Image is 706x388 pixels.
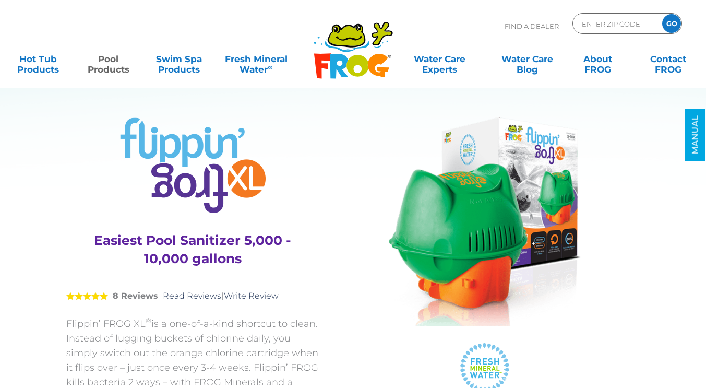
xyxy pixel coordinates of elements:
img: Product Logo [120,117,266,213]
a: Write Review [224,291,279,301]
div: | [66,276,319,316]
input: Zip Code Form [581,16,651,31]
a: MANUAL [685,109,705,161]
a: AboutFROG [570,49,625,69]
a: Fresh MineralWater∞ [222,49,290,69]
p: Find A Dealer [505,13,559,39]
h3: Easiest Pool Sanitizer 5,000 - 10,000 gallons [79,231,306,268]
a: Read Reviews [163,291,221,301]
a: Swim SpaProducts [151,49,206,69]
a: ContactFROG [641,49,696,69]
sup: ® [146,316,151,325]
a: Hot TubProducts [10,49,65,69]
input: GO [662,14,681,33]
a: PoolProducts [81,49,136,69]
span: 5 [66,292,108,300]
strong: 8 Reviews [113,291,158,301]
a: Water CareBlog [500,49,555,69]
sup: ∞ [268,63,272,71]
a: Water CareExperts [395,49,484,69]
